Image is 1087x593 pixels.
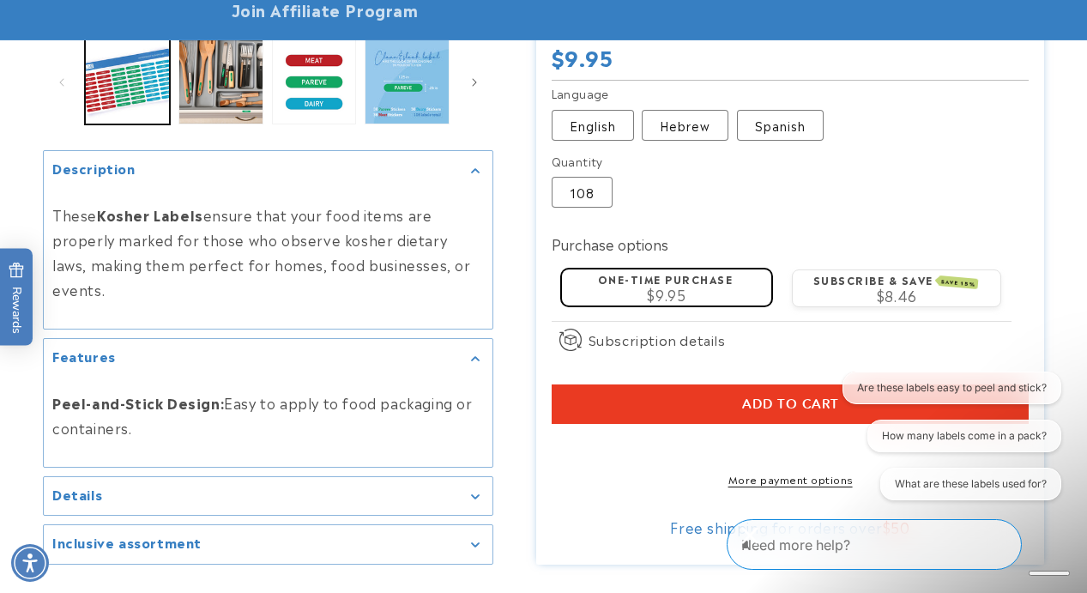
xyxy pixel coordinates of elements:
iframe: Gorgias Floating Chat [727,512,1070,576]
div: Accessibility Menu [11,544,49,582]
div: Free shipping for orders over [552,518,1030,536]
label: English [552,110,634,141]
button: Load image 1 in gallery view [85,39,170,124]
iframe: Gorgias live chat conversation starters [829,372,1070,516]
h2: Features [52,348,116,365]
span: $9.95 [647,285,685,306]
p: Easy to apply to food packaging or containers. [52,390,484,440]
strong: Peel-and-Stick Design: [52,392,224,413]
label: Spanish [737,110,824,141]
h2: Inclusive assortment [52,534,202,551]
span: Rewards [9,262,25,333]
label: Hebrew [642,110,728,141]
span: SAVE 15% [938,275,978,289]
label: One-time purchase [598,271,734,287]
button: Slide right [456,64,493,101]
span: $9.95 [552,41,613,72]
label: 108 [552,177,613,208]
button: Load image 5 in gallery view [272,39,357,124]
button: Add to cart [552,384,1030,424]
button: Load image 6 in gallery view [365,39,450,124]
h2: Details [52,486,102,503]
h2: Description [52,160,136,177]
legend: Language [552,85,611,102]
span: Subscription details [589,330,726,350]
label: Subscribe & save [813,272,978,287]
legend: Quantity [552,153,605,170]
a: More payment options [552,471,1030,487]
summary: Inclusive assortment [44,525,492,564]
span: Add to cart [742,396,839,412]
label: Purchase options [552,234,668,255]
button: Slide left [43,64,81,101]
summary: Description [44,151,492,190]
strong: Kosher Labels [97,204,203,225]
summary: Features [44,339,492,378]
button: Load image 2 in gallery view [178,39,263,124]
summary: Details [44,477,492,516]
span: $8.46 [877,286,917,306]
p: These ensure that your food items are properly marked for those who observe kosher dietary laws, ... [52,203,484,301]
